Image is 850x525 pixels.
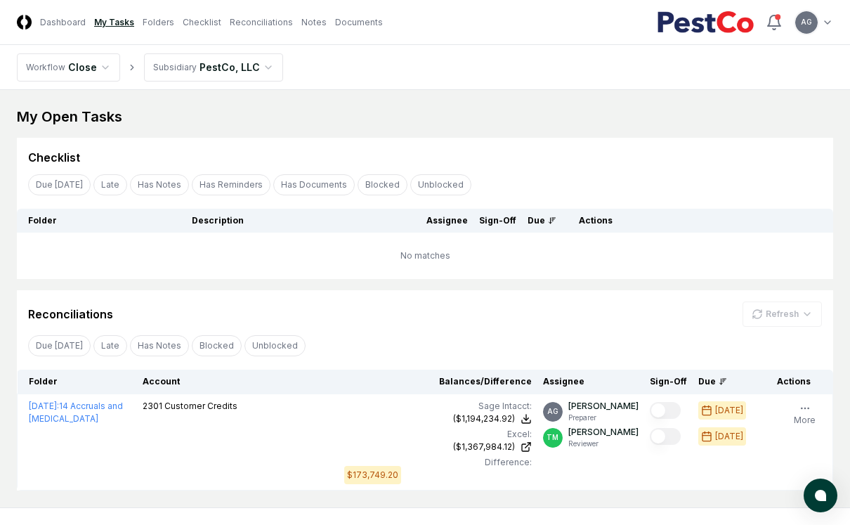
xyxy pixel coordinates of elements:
button: Has Reminders [192,174,270,195]
div: ($1,194,234.92) [453,413,515,425]
img: PestCo logo [657,11,754,34]
th: Sign-Off [473,209,522,233]
div: ($1,367,984.12) [453,441,515,453]
th: Folder [17,209,186,233]
div: Subsidiary [153,61,197,74]
button: Late [93,335,127,356]
button: atlas-launcher [804,479,837,512]
button: Mark complete [650,402,681,419]
button: Unblocked [244,335,306,356]
th: Assignee [537,370,644,394]
th: Description [186,209,421,233]
div: Actions [568,214,822,227]
a: Folders [143,16,174,29]
span: [DATE] : [29,401,59,411]
div: Sage Intacct : [344,400,531,413]
button: Unblocked [410,174,471,195]
a: Dashboard [40,16,86,29]
div: $173,749.20 [347,469,398,481]
div: [DATE] [715,404,743,417]
div: Reconciliations [28,306,113,323]
th: Folder [18,370,137,394]
span: AG [547,406,558,417]
p: [PERSON_NAME] [568,400,639,413]
img: Logo [17,15,32,30]
a: Reconciliations [230,16,293,29]
div: Difference: [344,456,531,469]
button: AG [794,10,819,35]
a: Documents [335,16,383,29]
nav: breadcrumb [17,53,283,82]
button: ($1,194,234.92) [453,413,532,425]
div: Actions [766,375,822,388]
span: AG [801,17,812,27]
a: [DATE]:14 Accruals and [MEDICAL_DATA] [29,401,123,424]
div: Checklist [28,149,80,166]
td: No matches [17,233,833,279]
button: Due Today [28,335,91,356]
button: Due Today [28,174,91,195]
button: More [791,400,818,429]
p: [PERSON_NAME] [568,426,639,439]
div: My Open Tasks [17,107,833,127]
div: Due [698,375,754,388]
th: Assignee [421,209,473,233]
span: Customer Credits [164,401,237,411]
div: Excel: [344,428,531,441]
th: Sign-Off [644,370,693,394]
div: Workflow [26,61,65,74]
p: Preparer [568,413,639,423]
p: Reviewer [568,439,639,449]
button: Mark complete [650,428,681,445]
div: [DATE] [715,430,743,443]
button: Blocked [358,174,407,195]
a: Notes [301,16,327,29]
th: Balances/Difference [339,370,537,394]
div: Account [143,375,334,388]
button: Late [93,174,127,195]
button: Has Notes [130,335,189,356]
span: 2301 [143,401,162,411]
span: TM [547,432,558,443]
a: ($1,367,984.12) [344,441,531,453]
a: My Tasks [94,16,134,29]
button: Has Documents [273,174,355,195]
button: Blocked [192,335,242,356]
a: Checklist [183,16,221,29]
button: Has Notes [130,174,189,195]
div: Due [528,214,556,227]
